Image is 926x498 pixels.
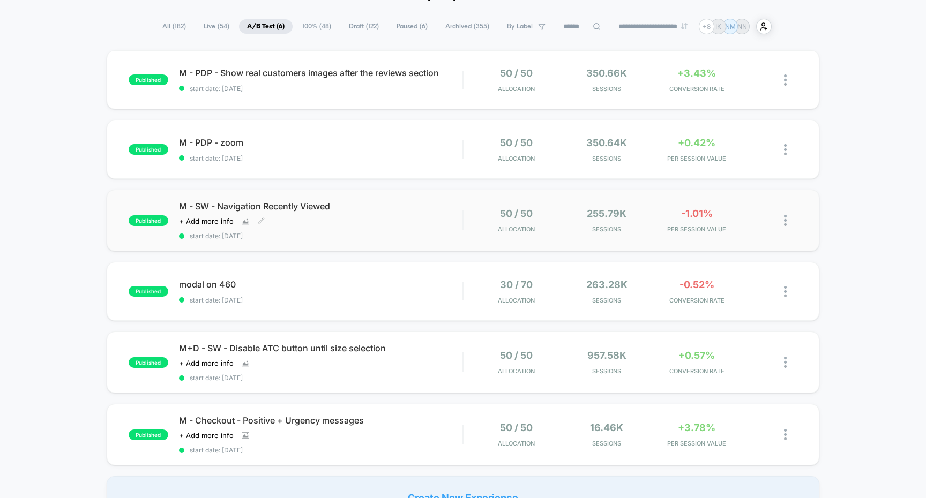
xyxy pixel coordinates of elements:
span: +3.43% [677,67,716,79]
span: M - Checkout - Positive + Urgency messages [179,415,463,426]
span: Sessions [564,85,649,93]
img: close [784,74,787,86]
span: 50 / 50 [500,422,533,433]
span: + Add more info [179,431,234,440]
span: CONVERSION RATE [654,297,739,304]
span: Allocation [498,85,535,93]
span: Draft ( 122 ) [341,19,387,34]
span: PER SESSION VALUE [654,155,739,162]
p: IK [715,22,721,31]
span: + Add more info [179,217,234,225]
img: close [784,286,787,297]
span: Sessions [564,225,649,233]
span: -0.52% [679,279,714,290]
span: 16.46k [590,422,623,433]
span: A/B Test ( 6 ) [239,19,293,34]
span: modal on 460 [179,279,463,290]
span: + Add more info [179,359,234,367]
span: CONVERSION RATE [654,85,739,93]
img: close [784,357,787,368]
span: Live ( 54 ) [196,19,237,34]
span: 255.79k [587,208,626,219]
span: 957.58k [587,350,626,361]
p: NM [725,22,736,31]
span: PER SESSION VALUE [654,440,739,447]
span: start date: [DATE] [179,232,463,240]
span: 100% ( 48 ) [294,19,339,34]
span: By Label [507,22,533,31]
span: 263.28k [586,279,628,290]
span: published [129,215,168,226]
span: Allocation [498,225,535,233]
img: close [784,215,787,226]
span: published [129,286,168,297]
span: M - SW - Navigation Recently Viewed [179,201,463,212]
div: + 8 [699,19,714,34]
span: Allocation [498,367,535,375]
span: -1.01% [681,208,713,219]
span: Sessions [564,155,649,162]
span: Allocation [498,440,535,447]
span: 30 / 70 [500,279,533,290]
span: 50 / 50 [500,137,533,148]
span: M - PDP - Show real customers images after the reviews section [179,67,463,78]
span: start date: [DATE] [179,296,463,304]
span: Sessions [564,367,649,375]
span: start date: [DATE] [179,374,463,382]
img: close [784,429,787,440]
span: 50 / 50 [500,350,533,361]
span: +3.78% [678,422,715,433]
span: published [129,429,168,440]
span: Allocation [498,155,535,162]
img: close [784,144,787,155]
span: 350.66k [586,67,627,79]
span: 50 / 50 [500,208,533,219]
span: Paused ( 6 ) [389,19,436,34]
span: published [129,357,168,368]
span: M+D - SW - Disable ATC button until size selection [179,343,463,353]
span: start date: [DATE] [179,446,463,454]
span: M - PDP - zoom [179,137,463,148]
span: +0.42% [678,137,715,148]
span: Allocation [498,297,535,304]
p: NN [737,22,747,31]
span: start date: [DATE] [179,85,463,93]
span: published [129,144,168,155]
span: Sessions [564,440,649,447]
span: 350.64k [586,137,627,148]
span: +0.57% [678,350,715,361]
img: end [681,23,688,29]
span: CONVERSION RATE [654,367,739,375]
span: PER SESSION VALUE [654,225,739,233]
span: Sessions [564,297,649,304]
span: 50 / 50 [500,67,533,79]
span: All ( 182 ) [154,19,194,34]
span: start date: [DATE] [179,154,463,162]
span: published [129,74,168,85]
span: Archived ( 355 ) [437,19,497,34]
